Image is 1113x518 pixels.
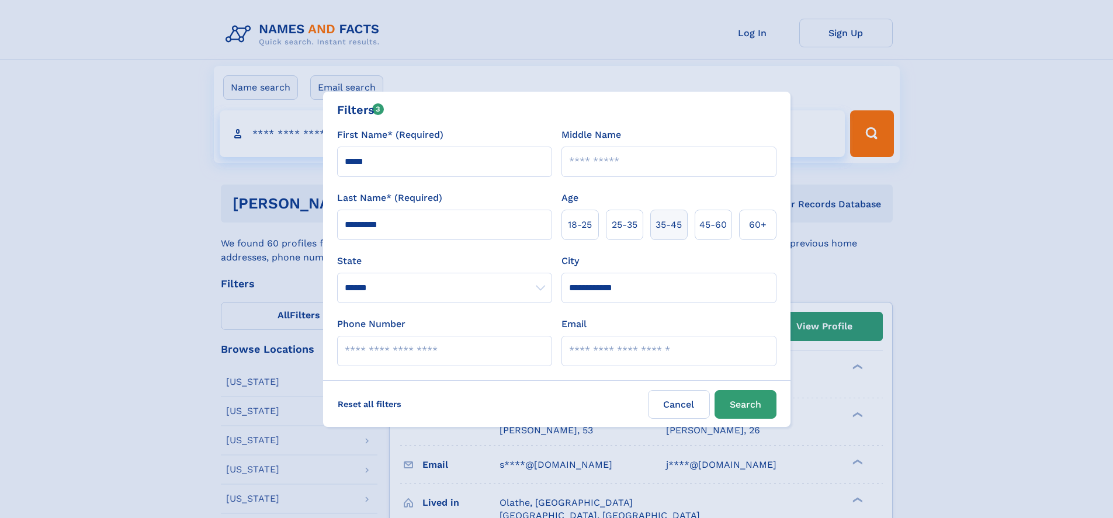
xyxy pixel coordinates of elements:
[561,254,579,268] label: City
[561,317,587,331] label: Email
[330,390,409,418] label: Reset all filters
[337,101,384,119] div: Filters
[337,128,443,142] label: First Name* (Required)
[561,128,621,142] label: Middle Name
[337,191,442,205] label: Last Name* (Required)
[715,390,776,419] button: Search
[561,191,578,205] label: Age
[656,218,682,232] span: 35‑45
[699,218,727,232] span: 45‑60
[612,218,637,232] span: 25‑35
[648,390,710,419] label: Cancel
[568,218,592,232] span: 18‑25
[337,254,552,268] label: State
[749,218,767,232] span: 60+
[337,317,405,331] label: Phone Number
